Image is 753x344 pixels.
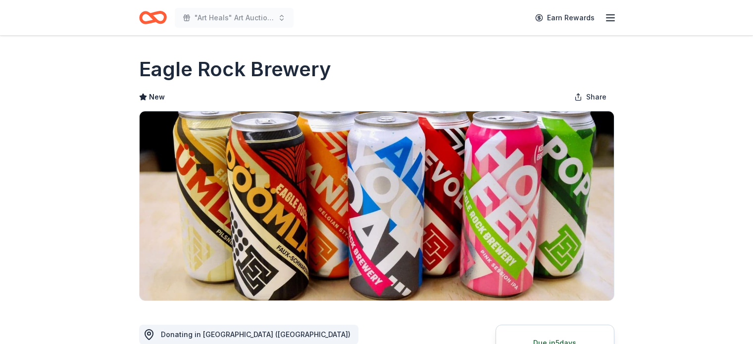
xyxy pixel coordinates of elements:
button: "Art Heals" Art Auction 10th Annual [175,8,294,28]
h1: Eagle Rock Brewery [139,55,331,83]
button: Share [566,87,614,107]
span: "Art Heals" Art Auction 10th Annual [195,12,274,24]
a: Earn Rewards [529,9,601,27]
span: New [149,91,165,103]
a: Home [139,6,167,29]
span: Donating in [GEOGRAPHIC_DATA] ([GEOGRAPHIC_DATA]) [161,330,351,339]
img: Image for Eagle Rock Brewery [140,111,614,300]
span: Share [586,91,606,103]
